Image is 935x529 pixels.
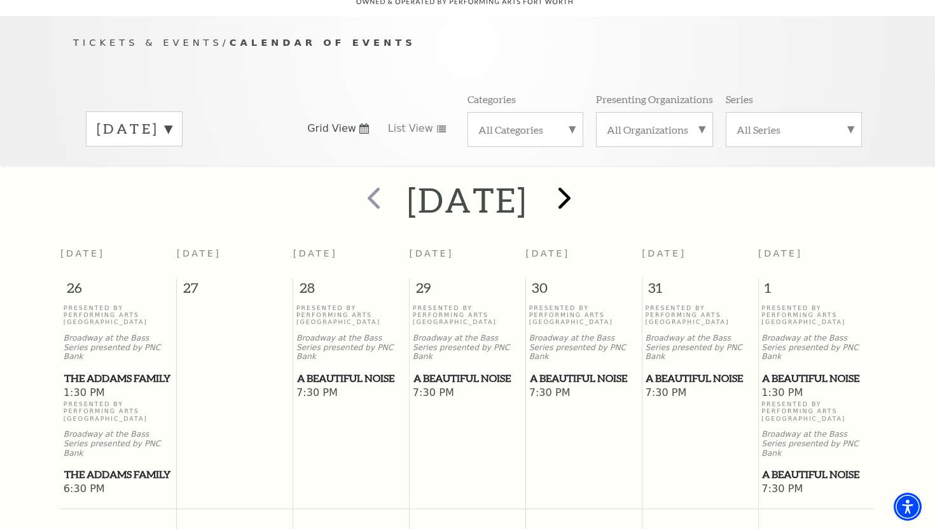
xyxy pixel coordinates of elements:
[761,430,871,458] p: Broadway at the Bass Series presented by PNC Bank
[726,92,753,106] p: Series
[737,123,851,136] label: All Series
[761,483,871,497] span: 7:30 PM
[230,37,416,48] span: Calendar of Events
[526,278,642,304] span: 30
[64,400,174,422] p: Presented By Performing Arts [GEOGRAPHIC_DATA]
[596,92,713,106] p: Presenting Organizations
[529,386,639,400] span: 7:30 PM
[761,334,871,362] p: Broadway at the Bass Series presented by PNC Bank
[97,119,172,139] label: [DATE]
[413,334,522,362] p: Broadway at the Bass Series presented by PNC Bank
[64,370,173,386] span: The Addams Family
[293,278,409,304] span: 28
[413,386,522,400] span: 7:30 PM
[642,278,758,304] span: 31
[388,122,433,136] span: List View
[645,386,754,400] span: 7:30 PM
[645,304,754,326] p: Presented By Performing Arts [GEOGRAPHIC_DATA]
[349,178,395,223] button: prev
[607,123,702,136] label: All Organizations
[73,35,862,51] p: /
[177,278,293,304] span: 27
[407,180,527,220] h2: [DATE]
[73,37,223,48] span: Tickets & Events
[297,370,405,386] span: A Beautiful Noise
[296,334,406,362] p: Broadway at the Bass Series presented by PNC Bank
[413,370,522,386] span: A Beautiful Noise
[642,248,686,258] span: [DATE]
[410,278,525,304] span: 29
[478,123,572,136] label: All Categories
[60,248,105,258] span: [DATE]
[540,178,586,223] button: next
[525,248,570,258] span: [DATE]
[64,430,174,458] p: Broadway at the Bass Series presented by PNC Bank
[296,304,406,326] p: Presented By Performing Arts [GEOGRAPHIC_DATA]
[761,304,871,326] p: Presented By Performing Arts [GEOGRAPHIC_DATA]
[645,334,754,362] p: Broadway at the Bass Series presented by PNC Bank
[64,304,174,326] p: Presented By Performing Arts [GEOGRAPHIC_DATA]
[296,386,406,400] span: 7:30 PM
[761,386,871,400] span: 1:30 PM
[64,483,174,497] span: 6:30 PM
[293,248,338,258] span: [DATE]
[410,248,454,258] span: [DATE]
[762,467,871,483] span: A Beautiful Noise
[60,278,176,304] span: 26
[413,304,522,326] p: Presented By Performing Arts [GEOGRAPHIC_DATA]
[529,334,639,362] p: Broadway at the Bass Series presented by PNC Bank
[468,92,516,106] p: Categories
[894,493,922,521] div: Accessibility Menu
[64,386,174,400] span: 1:30 PM
[64,467,173,483] span: The Addams Family
[762,370,871,386] span: A Beautiful Noise
[646,370,754,386] span: A Beautiful Noise
[64,334,174,362] p: Broadway at the Bass Series presented by PNC Bank
[307,122,356,136] span: Grid View
[758,248,803,258] span: [DATE]
[529,304,639,326] p: Presented By Performing Arts [GEOGRAPHIC_DATA]
[530,370,638,386] span: A Beautiful Noise
[761,400,871,422] p: Presented By Performing Arts [GEOGRAPHIC_DATA]
[759,278,875,304] span: 1
[177,248,221,258] span: [DATE]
